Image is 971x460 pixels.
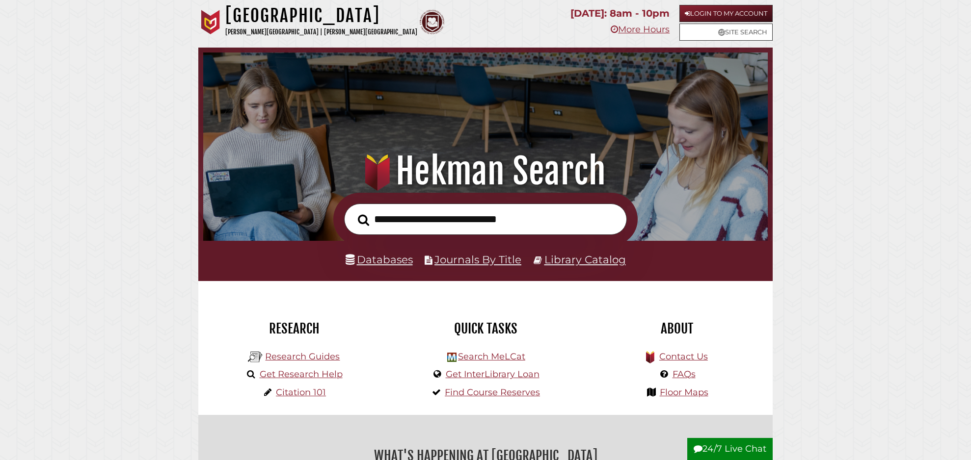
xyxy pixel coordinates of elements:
a: Find Course Reserves [445,387,540,398]
button: Search [353,211,374,229]
a: Site Search [679,24,773,41]
i: Search [358,214,369,226]
a: FAQs [673,369,696,380]
a: More Hours [611,24,670,35]
a: Floor Maps [660,387,708,398]
h2: Research [206,320,382,337]
img: Calvin University [198,10,223,34]
a: Contact Us [659,351,708,362]
h1: Hekman Search [218,150,754,193]
a: Databases [346,253,413,266]
a: Search MeLCat [458,351,525,362]
img: Calvin Theological Seminary [420,10,444,34]
a: Journals By Title [434,253,521,266]
a: Research Guides [265,351,340,362]
img: Hekman Library Logo [248,350,263,364]
a: Citation 101 [276,387,326,398]
h2: About [589,320,765,337]
p: [PERSON_NAME][GEOGRAPHIC_DATA] | [PERSON_NAME][GEOGRAPHIC_DATA] [225,26,417,38]
a: Login to My Account [679,5,773,22]
a: Get InterLibrary Loan [446,369,539,380]
img: Hekman Library Logo [447,353,457,362]
a: Get Research Help [260,369,343,380]
h2: Quick Tasks [397,320,574,337]
h1: [GEOGRAPHIC_DATA] [225,5,417,26]
p: [DATE]: 8am - 10pm [570,5,670,22]
a: Library Catalog [544,253,626,266]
